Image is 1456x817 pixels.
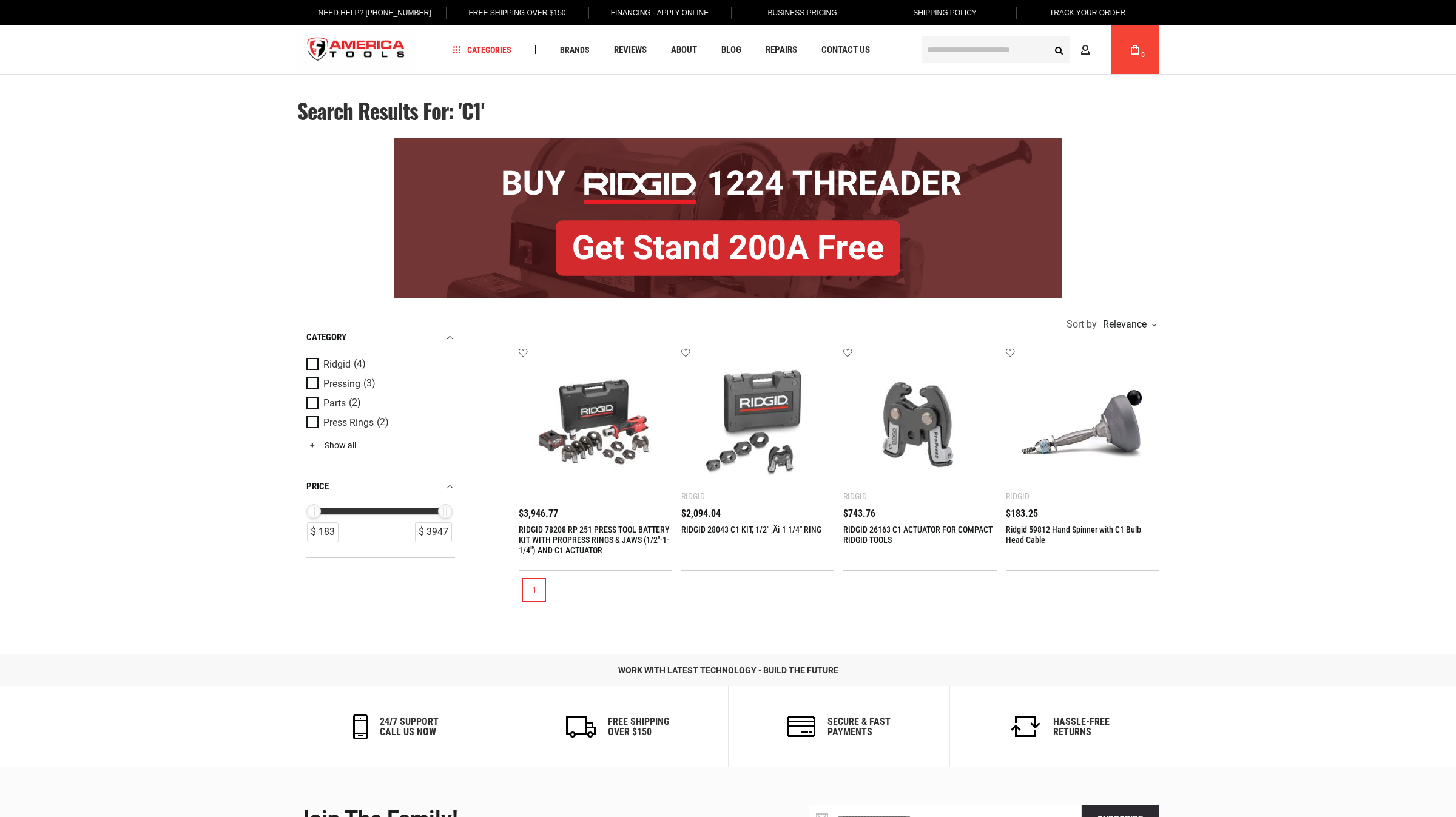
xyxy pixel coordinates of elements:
[323,417,374,428] span: Press Rings
[415,522,452,542] div: $ 3947
[1053,716,1110,738] h6: Hassle-Free Returns
[323,398,346,409] span: Parts
[306,440,356,450] a: Show all
[394,138,1062,147] a: BOGO: Buy RIDGID® 1224 Threader, Get Stand 200A Free!
[306,397,452,410] a: Parts (2)
[608,716,669,738] h6: Free Shipping Over $150
[766,45,797,55] span: Repairs
[453,45,511,54] span: Categories
[1006,525,1141,545] a: Ridgid 59812 Hand Spinner with C1 Bulb Head Cable
[394,138,1062,298] img: BOGO: Buy RIDGID® 1224 Threader, Get Stand 200A Free!
[306,416,452,429] a: Press Rings (2)
[843,509,875,519] span: $743.76
[681,491,705,501] div: Ridgid
[354,359,366,369] span: (4)
[716,42,747,58] a: Blog
[448,42,517,58] a: Categories
[306,479,455,495] div: price
[306,377,452,391] a: Pressing (3)
[843,491,867,501] div: Ridgid
[1067,320,1097,329] span: Sort by
[681,509,721,519] span: $2,094.04
[297,95,484,126] span: Search results for: 'c1'
[363,378,376,389] span: (3)
[297,27,415,73] img: America Tools
[554,42,595,58] a: Brands
[1100,320,1156,329] div: Relevance
[821,45,870,55] span: Contact Us
[827,716,891,738] h6: secure & fast payments
[307,522,339,542] div: $ 183
[681,525,821,534] a: RIDGID 28043 C1 KIT, 1/2" ‚Äì 1 1/4" RING
[721,45,741,55] span: Blog
[560,45,590,54] span: Brands
[693,360,823,489] img: RIDGID 28043 C1 KIT, 1/2
[671,45,697,55] span: About
[522,578,546,602] a: 1
[913,8,977,17] span: Shipping Policy
[306,329,455,346] div: category
[306,317,455,558] div: Product Filters
[1141,52,1145,58] span: 0
[843,525,993,545] a: RIDGID 26163 C1 ACTUATOR FOR COMPACT RIDGID TOOLS
[1006,491,1030,501] div: Ridgid
[377,417,389,428] span: (2)
[666,42,703,58] a: About
[1124,25,1147,74] a: 0
[816,42,875,58] a: Contact Us
[614,45,647,55] span: Reviews
[519,509,558,519] span: $3,946.77
[1006,509,1038,519] span: $183.25
[349,398,361,408] span: (2)
[531,360,660,489] img: RIDGID 78208 RP 251 PRESS TOOL BATTERY KIT WITH PROPRESS RINGS & JAWS (1/2
[519,525,669,555] a: RIDGID 78208 RP 251 PRESS TOOL BATTERY KIT WITH PROPRESS RINGS & JAWS (1/2"-1-1/4") AND C1 ACTUATOR
[323,359,351,370] span: Ridgid
[306,358,452,371] a: Ridgid (4)
[855,360,985,489] img: RIDGID 26163 C1 ACTUATOR FOR COMPACT RIDGID TOOLS
[1047,38,1070,61] button: Search
[297,27,415,73] a: store logo
[760,42,803,58] a: Repairs
[323,378,360,389] span: Pressing
[380,716,439,738] h6: 24/7 support call us now
[1018,360,1147,489] img: Ridgid 59812 Hand Spinner with C1 Bulb Head Cable
[608,42,652,58] a: Reviews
